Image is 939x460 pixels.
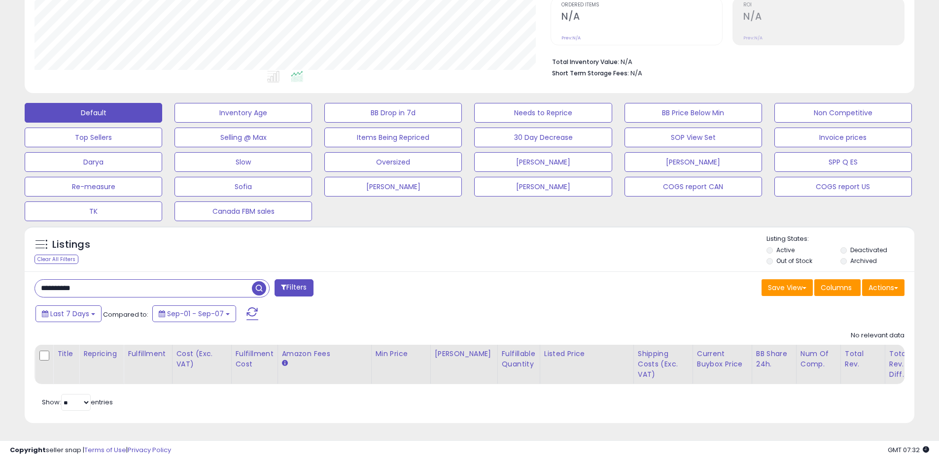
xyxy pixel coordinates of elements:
button: Top Sellers [25,128,162,147]
button: Canada FBM sales [174,201,312,221]
button: Actions [862,279,904,296]
a: Terms of Use [84,445,126,455]
b: Short Term Storage Fees: [552,69,629,77]
strong: Copyright [10,445,46,455]
button: Darya [25,152,162,172]
button: [PERSON_NAME] [474,177,612,197]
button: Columns [814,279,861,296]
button: [PERSON_NAME] [474,152,612,172]
button: COGS report US [774,177,912,197]
span: Columns [821,283,852,293]
label: Archived [850,257,877,265]
div: Total Rev. Diff. [889,349,908,380]
button: Non Competitive [774,103,912,123]
div: seller snap | | [10,446,171,455]
button: Needs to Reprice [474,103,612,123]
span: ROI [743,2,904,8]
small: Amazon Fees. [282,359,288,368]
span: Sep-01 - Sep-07 [167,309,224,319]
button: BB Price Below Min [625,103,762,123]
span: 2025-09-15 07:32 GMT [888,445,929,455]
div: Shipping Costs (Exc. VAT) [638,349,689,380]
button: Slow [174,152,312,172]
a: Privacy Policy [128,445,171,455]
button: Last 7 Days [35,305,102,322]
label: Active [776,246,795,254]
div: Num of Comp. [800,349,836,369]
span: N/A [630,68,642,78]
label: Deactivated [850,246,887,254]
div: No relevant data [851,331,904,340]
button: [PERSON_NAME] [625,152,762,172]
button: Items Being Repriced [324,128,462,147]
h5: Listings [52,238,90,252]
label: Out of Stock [776,257,812,265]
div: Fulfillment [128,349,168,359]
div: Min Price [376,349,426,359]
button: Sofia [174,177,312,197]
span: Show: entries [42,397,113,407]
button: Re-measure [25,177,162,197]
div: Cost (Exc. VAT) [176,349,227,369]
div: Current Buybox Price [697,349,748,369]
button: Filters [275,279,313,296]
button: COGS report CAN [625,177,762,197]
button: Invoice prices [774,128,912,147]
button: SPP Q ES [774,152,912,172]
button: SOP View Set [625,128,762,147]
div: Clear All Filters [35,255,78,264]
b: Total Inventory Value: [552,58,619,66]
button: Inventory Age [174,103,312,123]
div: [PERSON_NAME] [435,349,493,359]
button: 30 Day Decrease [474,128,612,147]
span: Last 7 Days [50,309,89,319]
div: Title [57,349,75,359]
div: Total Rev. [845,349,881,369]
button: Selling @ Max [174,128,312,147]
div: BB Share 24h. [756,349,792,369]
small: Prev: N/A [743,35,763,41]
div: Fulfillment Cost [236,349,274,369]
button: BB Drop in 7d [324,103,462,123]
h2: N/A [561,11,722,24]
button: [PERSON_NAME] [324,177,462,197]
li: N/A [552,55,897,67]
span: Compared to: [103,310,148,319]
div: Repricing [83,349,119,359]
button: Sep-01 - Sep-07 [152,305,236,322]
h2: N/A [743,11,904,24]
small: Prev: N/A [561,35,581,41]
p: Listing States: [766,234,914,244]
div: Amazon Fees [282,349,367,359]
div: Listed Price [544,349,629,359]
button: Default [25,103,162,123]
div: Fulfillable Quantity [502,349,536,369]
button: Oversized [324,152,462,172]
button: TK [25,201,162,221]
span: Ordered Items [561,2,722,8]
button: Save View [762,279,813,296]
